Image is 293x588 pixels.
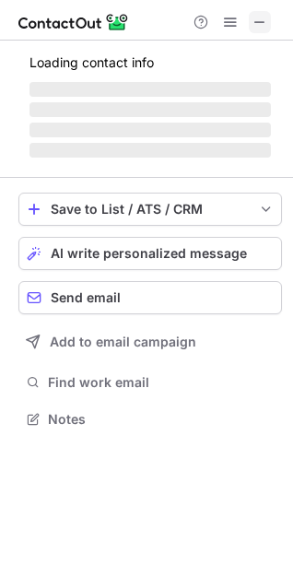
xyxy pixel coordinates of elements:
[18,11,129,33] img: ContactOut v5.3.10
[51,202,250,217] div: Save to List / ATS / CRM
[29,123,271,137] span: ‌
[29,102,271,117] span: ‌
[29,82,271,97] span: ‌
[48,411,275,428] span: Notes
[29,55,271,70] p: Loading contact info
[18,325,282,359] button: Add to email campaign
[51,246,247,261] span: AI write personalized message
[18,406,282,432] button: Notes
[51,290,121,305] span: Send email
[50,335,196,349] span: Add to email campaign
[18,193,282,226] button: save-profile-one-click
[18,237,282,270] button: AI write personalized message
[18,370,282,395] button: Find work email
[18,281,282,314] button: Send email
[29,143,271,158] span: ‌
[48,374,275,391] span: Find work email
